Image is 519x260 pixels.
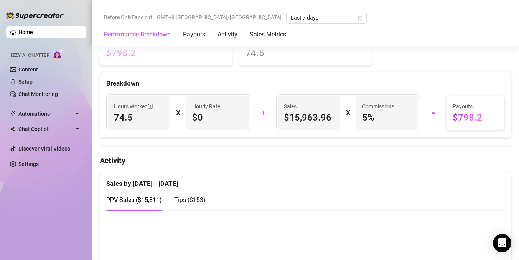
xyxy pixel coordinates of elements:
div: Open Intercom Messenger [493,234,511,252]
span: $0 [192,111,242,124]
h4: Activity [100,155,511,166]
a: Home [18,29,33,35]
a: Content [18,66,38,73]
span: calendar [358,15,362,20]
a: Settings [18,161,39,167]
span: $798.2 [453,111,498,124]
a: Setup [18,79,33,85]
span: Hours Worked [114,102,153,111]
div: + [255,107,272,119]
div: Sales Metrics [250,30,286,39]
span: info-circle [148,104,153,109]
span: Sales [284,102,334,111]
span: $15,963.96 [284,111,334,124]
span: GMT+8 [GEOGRAPHIC_DATA]/[GEOGRAPHIC_DATA] [157,12,282,23]
img: AI Chatter [53,49,64,60]
span: 5 % [362,111,412,124]
span: Before OnlyFans cut [104,12,152,23]
span: Chat Copilot [18,123,73,135]
span: PPV Sales ( $15,811 ) [106,196,162,204]
span: Automations [18,108,73,120]
div: Performance Breakdown [104,30,171,39]
div: Sales by [DATE] - [DATE] [106,172,505,189]
article: Commissions [362,102,394,111]
span: 74.5 [245,47,366,59]
span: Payouts [453,102,498,111]
img: logo-BBDzfeDw.svg [6,12,64,19]
span: $798.2 [106,47,226,59]
span: thunderbolt [10,111,16,117]
a: Chat Monitoring [18,91,58,97]
div: X [346,107,350,119]
span: 74.5 [114,111,164,124]
span: Izzy AI Chatter [11,52,49,59]
span: Tips ( $153 ) [174,196,206,204]
img: Chat Copilot [10,126,15,132]
a: Discover Viral Videos [18,146,70,152]
div: = [425,107,442,119]
div: Breakdown [106,78,505,89]
span: Last 7 days [291,12,362,23]
article: Hourly Rate [192,102,220,111]
div: X [176,107,180,119]
div: Payouts [183,30,205,39]
div: Activity [217,30,237,39]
